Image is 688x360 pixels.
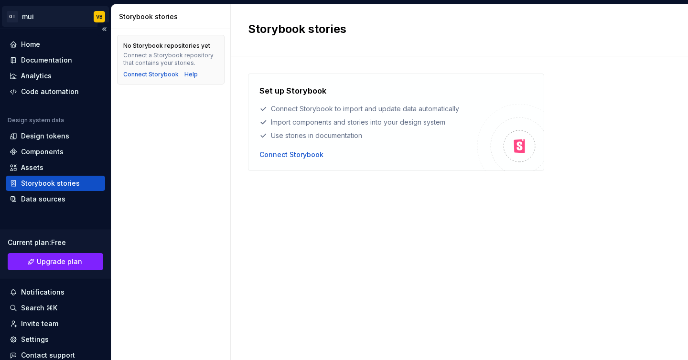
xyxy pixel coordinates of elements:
[123,52,218,67] div: Connect a Storybook repository that contains your stories.
[6,285,105,300] button: Notifications
[6,332,105,347] a: Settings
[259,104,477,114] div: Connect Storybook to import and update data automatically
[21,163,43,172] div: Assets
[248,21,659,37] h2: Storybook stories
[259,85,326,96] h4: Set up Storybook
[8,253,103,270] a: Upgrade plan
[37,257,82,266] span: Upgrade plan
[21,350,75,360] div: Contact support
[21,303,57,313] div: Search ⌘K
[21,147,64,157] div: Components
[184,71,198,78] a: Help
[2,6,109,27] button: OTmuiVB
[6,68,105,84] a: Analytics
[21,71,52,81] div: Analytics
[7,11,18,22] div: OT
[21,319,58,328] div: Invite team
[6,160,105,175] a: Assets
[6,176,105,191] a: Storybook stories
[21,131,69,141] div: Design tokens
[22,12,34,21] div: mui
[6,191,105,207] a: Data sources
[259,150,323,159] button: Connect Storybook
[21,179,80,188] div: Storybook stories
[6,300,105,316] button: Search ⌘K
[21,287,64,297] div: Notifications
[119,12,226,21] div: Storybook stories
[21,40,40,49] div: Home
[6,53,105,68] a: Documentation
[6,316,105,331] a: Invite team
[21,335,49,344] div: Settings
[96,13,103,21] div: VB
[8,116,64,124] div: Design system data
[21,194,65,204] div: Data sources
[6,84,105,99] a: Code automation
[259,131,477,140] div: Use stories in documentation
[123,42,210,50] div: No Storybook repositories yet
[6,144,105,159] a: Components
[8,238,103,247] div: Current plan : Free
[21,55,72,65] div: Documentation
[259,117,477,127] div: Import components and stories into your design system
[21,87,79,96] div: Code automation
[6,37,105,52] a: Home
[6,128,105,144] a: Design tokens
[123,71,179,78] button: Connect Storybook
[97,22,111,36] button: Collapse sidebar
